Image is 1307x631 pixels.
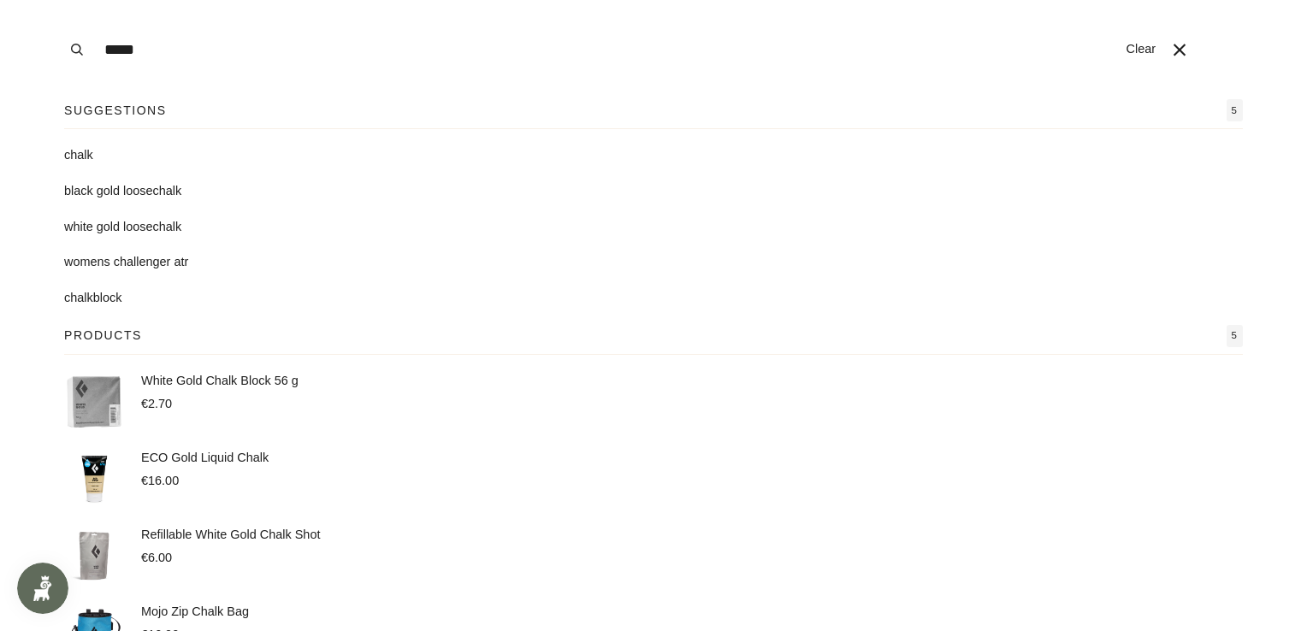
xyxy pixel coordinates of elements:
[64,526,124,586] img: Refillable White Gold Chalk Shot
[141,603,249,622] p: Mojo Zip Chalk Bag
[64,255,188,268] span: womens challenger atr
[64,289,1243,308] a: chalkblock
[141,372,299,391] p: White Gold Chalk Block 56 g
[64,182,1243,201] a: black gold loosechalk
[1227,99,1243,121] span: 5
[141,551,172,564] span: €6.00
[64,253,1243,272] a: womens challenger atr
[17,563,68,614] iframe: Button to open loyalty program pop-up
[64,146,1243,307] ul: Suggestions
[93,291,122,304] span: block
[64,184,153,198] span: black gold loose
[64,218,1243,237] a: white gold loosechalk
[64,372,1243,432] a: White Gold Chalk Block 56 g €2.70
[64,291,93,304] mark: chalk
[64,327,142,345] p: Products
[64,526,1243,586] a: Refillable White Gold Chalk Shot €6.00
[64,449,124,509] img: ECO Gold Liquid Chalk
[64,220,153,233] span: white gold loose
[64,146,1243,165] a: chalk
[141,474,179,487] span: €16.00
[141,449,269,468] p: ECO Gold Liquid Chalk
[153,184,182,198] mark: chalk
[141,526,320,545] p: Refillable White Gold Chalk Shot
[64,148,93,162] mark: chalk
[1227,325,1243,347] span: 5
[64,449,1243,509] a: ECO Gold Liquid Chalk €16.00
[153,220,182,233] mark: chalk
[64,102,167,120] p: Suggestions
[141,397,172,410] span: €2.70
[64,372,124,432] img: White Gold Chalk Block 56 g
